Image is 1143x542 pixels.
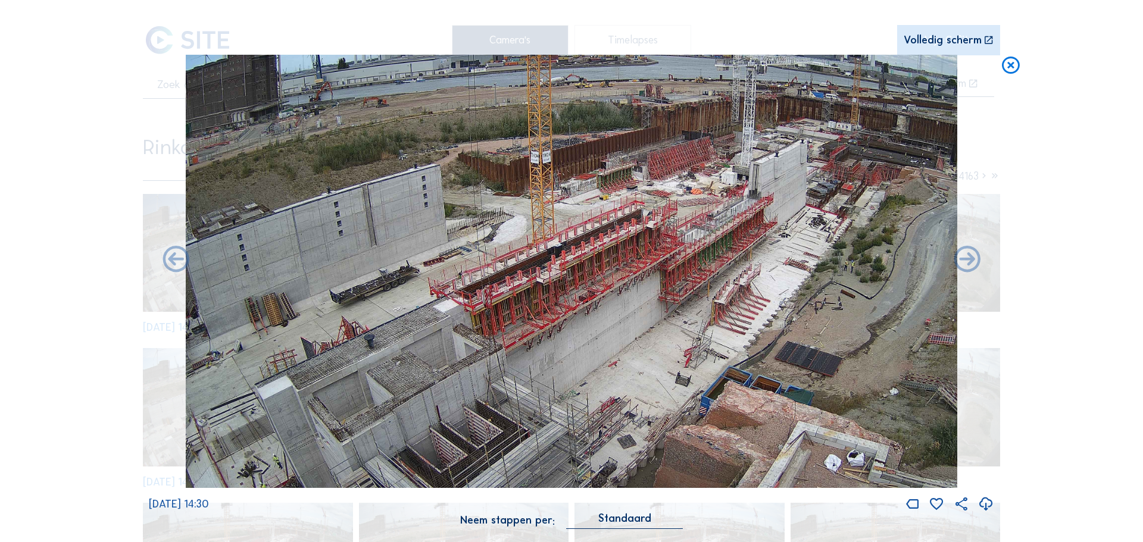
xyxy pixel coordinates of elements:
img: Image [186,55,957,488]
div: Standaard [566,513,683,529]
span: [DATE] 14:30 [149,497,209,510]
div: Volledig scherm [904,35,982,46]
i: Forward [160,244,192,276]
div: Neem stappen per: [460,515,555,526]
i: Back [951,244,983,276]
div: Standaard [598,513,651,524]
